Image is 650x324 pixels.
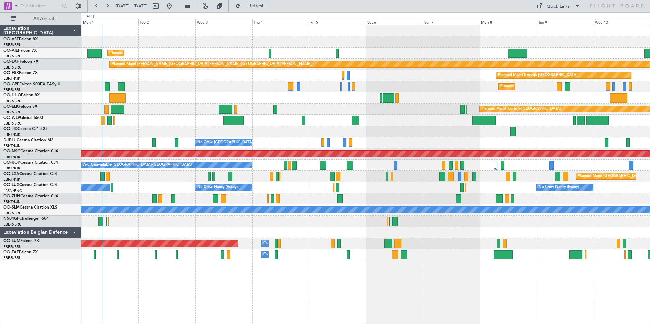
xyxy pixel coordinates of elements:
[3,54,22,59] a: EBBR/BRU
[3,166,20,171] a: EBKT/KJK
[533,1,583,12] button: Quick Links
[3,239,39,243] a: OO-LUMFalcon 7X
[82,19,138,25] div: Mon 1
[3,149,20,154] span: OO-NSG
[3,127,48,131] a: OO-JIDCessna CJ1 525
[232,1,273,12] button: Refresh
[3,116,20,120] span: OO-WLP
[263,250,310,260] div: Owner Melsbroek Air Base
[3,37,19,41] span: OO-VSF
[3,132,20,137] a: EBKT/KJK
[423,19,480,25] div: Sun 7
[3,121,22,126] a: EBBR/BRU
[83,14,94,19] div: [DATE]
[3,177,20,182] a: EBKT/KJK
[3,82,60,86] a: OO-GPEFalcon 900EX EASy II
[500,82,623,92] div: Planned Maint [GEOGRAPHIC_DATA] ([GEOGRAPHIC_DATA] National)
[3,87,22,92] a: EBBR/BRU
[366,19,423,25] div: Sat 6
[3,244,22,249] a: EBBR/BRU
[3,65,22,70] a: EBBR/BRU
[3,205,57,210] a: OO-SLMCessna Citation XLS
[3,82,19,86] span: OO-GPE
[3,239,20,243] span: OO-LUM
[195,19,252,25] div: Wed 3
[3,93,40,97] a: OO-HHOFalcon 8X
[3,42,22,48] a: EBBR/BRU
[537,19,594,25] div: Tue 9
[3,138,17,142] span: D-IBLU
[18,16,72,21] span: All Aircraft
[3,71,19,75] span: OO-FSX
[3,93,21,97] span: OO-HHO
[3,127,18,131] span: OO-JID
[3,143,20,148] a: EBKT/KJK
[3,250,38,254] a: OO-FAEFalcon 7X
[197,182,238,193] div: No Crew Nancy (Essey)
[242,4,271,8] span: Refresh
[3,183,57,187] a: OO-LUXCessna Citation CJ4
[309,19,366,25] div: Fri 5
[7,13,74,24] button: All Aircraft
[3,199,20,204] a: EBKT/KJK
[3,250,19,254] span: OO-FAE
[3,161,58,165] a: OO-ROKCessna Citation CJ4
[3,172,19,176] span: OO-LXA
[3,222,22,227] a: EBBR/BRU
[3,149,58,154] a: OO-NSGCessna Citation CJ4
[547,3,570,10] div: Quick Links
[481,104,561,114] div: Planned Maint Kortrijk-[GEOGRAPHIC_DATA]
[498,70,577,80] div: Planned Maint Kortrijk-[GEOGRAPHIC_DATA]
[116,3,148,9] span: [DATE] - [DATE]
[3,217,49,221] a: N604GFChallenger 604
[3,60,20,64] span: OO-LAH
[112,59,312,69] div: Planned Maint [PERSON_NAME]-[GEOGRAPHIC_DATA][PERSON_NAME] ([GEOGRAPHIC_DATA][PERSON_NAME])
[3,105,37,109] a: OO-ELKFalcon 8X
[109,48,217,58] div: Planned Maint [GEOGRAPHIC_DATA] ([GEOGRAPHIC_DATA])
[3,194,20,198] span: OO-ZUN
[3,255,22,260] a: EBBR/BRU
[252,19,309,25] div: Thu 4
[3,211,22,216] a: EBBR/BRU
[197,138,311,148] div: No Crew [GEOGRAPHIC_DATA] ([GEOGRAPHIC_DATA] National)
[3,188,22,193] a: LFSN/ENC
[3,49,37,53] a: OO-AIEFalcon 7X
[263,238,310,249] div: Owner Melsbroek Air Base
[3,105,19,109] span: OO-ELK
[3,205,20,210] span: OO-SLM
[3,49,18,53] span: OO-AIE
[3,161,20,165] span: OO-ROK
[3,76,20,81] a: EBKT/KJK
[21,1,60,11] input: Trip Number
[3,183,19,187] span: OO-LUX
[3,217,19,221] span: N604GF
[3,60,38,64] a: OO-LAHFalcon 7X
[138,19,195,25] div: Tue 2
[3,110,22,115] a: EBBR/BRU
[3,138,53,142] a: D-IBLUCessna Citation M2
[3,71,38,75] a: OO-FSXFalcon 7X
[480,19,536,25] div: Mon 8
[3,155,20,160] a: EBKT/KJK
[538,182,579,193] div: No Crew Nancy (Essey)
[3,172,57,176] a: OO-LXACessna Citation CJ4
[3,194,58,198] a: OO-ZUNCessna Citation CJ4
[83,160,192,170] div: A/C Unavailable [GEOGRAPHIC_DATA]-[GEOGRAPHIC_DATA]
[3,37,38,41] a: OO-VSFFalcon 8X
[3,98,22,104] a: EBBR/BRU
[3,116,43,120] a: OO-WLPGlobal 5500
